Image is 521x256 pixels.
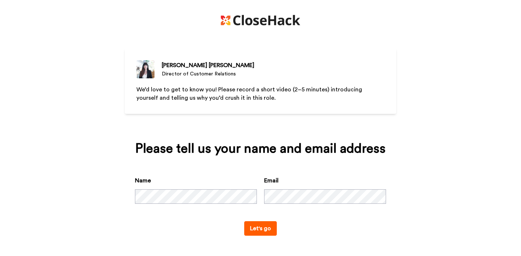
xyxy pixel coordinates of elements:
label: Email [264,176,279,185]
img: https://cdn.bonjoro.com/media/8ef20797-8052-423f-a066-3a70dff60c56/6f41e73b-fbe8-40a5-8aec-628176... [221,15,300,25]
div: Please tell us your name and email address [135,141,386,156]
div: Director of Customer Relations [162,70,254,78]
button: Let's go [244,221,277,236]
label: Name [135,176,151,185]
span: We’d love to get to know you! Please record a short video (2–5 minutes) introducing yourself and ... [136,87,364,101]
img: Director of Customer Relations [136,60,154,78]
div: [PERSON_NAME] [PERSON_NAME] [162,61,254,70]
